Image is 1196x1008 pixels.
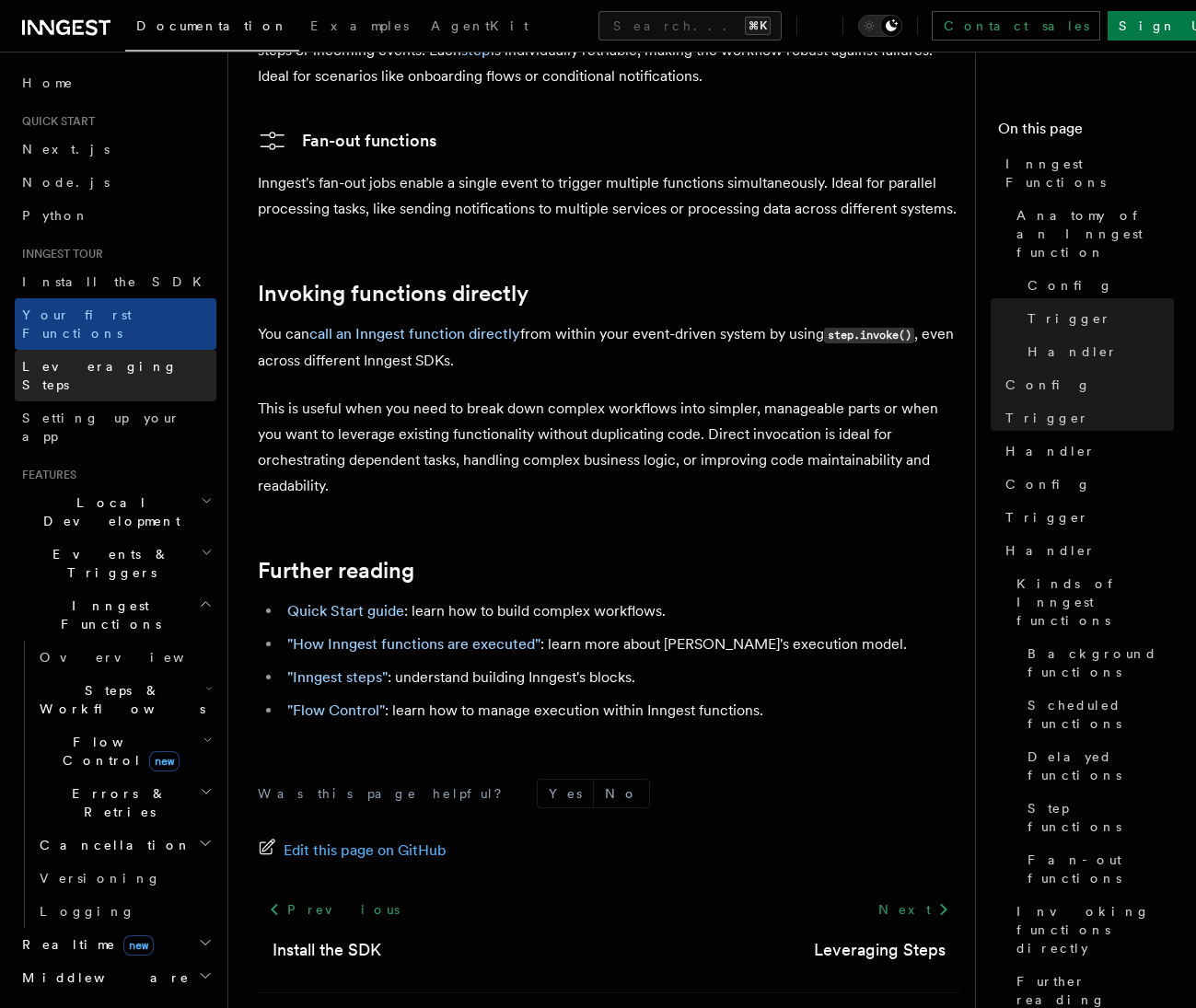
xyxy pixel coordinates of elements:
span: AgentKit [431,18,528,33]
span: Config [1005,475,1091,493]
span: Inngest Functions [15,597,199,633]
span: Setting up your app [22,411,180,444]
div: Inngest Functions [15,641,216,928]
a: call an Inngest function directly [309,325,520,342]
span: Trigger [1028,309,1111,328]
a: Config [998,468,1174,501]
a: Previous [258,893,410,926]
a: Trigger [998,501,1174,534]
a: "How Inngest functions are executed" [287,635,540,653]
a: AgentKit [420,6,540,50]
span: Leveraging Steps [22,359,178,392]
span: Features [15,468,76,482]
button: Events & Triggers [15,538,216,589]
span: Your first Functions [22,307,132,341]
a: Logging [32,895,216,928]
a: Home [15,66,216,99]
span: Home [22,74,74,92]
a: Your first Functions [15,298,216,350]
button: Middleware [15,961,216,994]
p: You can from within your event-driven system by using , even across different Inngest SDKs. [258,321,960,374]
button: Flow Controlnew [32,725,216,777]
span: Background functions [1028,644,1174,681]
span: Documentation [136,18,288,33]
span: Logging [40,904,135,919]
a: Config [998,368,1174,401]
a: Edit this page on GitHub [258,838,447,863]
a: Config [1020,269,1174,302]
span: Handler [1005,442,1096,460]
span: Handler [1028,342,1118,361]
a: Fan-out functions [258,126,436,156]
kbd: ⌘K [745,17,771,35]
a: Handler [998,534,1174,567]
button: Toggle dark mode [858,15,902,37]
button: Local Development [15,486,216,538]
span: Delayed functions [1028,747,1174,784]
a: Setting up your app [15,401,216,453]
span: Steps & Workflows [32,681,205,718]
p: Inngest's fan-out jobs enable a single event to trigger multiple functions simultaneously. Ideal ... [258,170,960,222]
a: "Flow Control" [287,701,385,719]
span: Quick start [15,114,95,129]
a: Next.js [15,133,216,166]
button: Yes [538,780,593,807]
button: Steps & Workflows [32,674,216,725]
span: Anatomy of an Inngest function [1016,206,1174,261]
span: Step functions [1028,799,1174,836]
span: Next.js [22,142,110,156]
span: Realtime [15,935,154,954]
li: : learn how to manage execution within Inngest functions. [282,698,960,724]
a: Quick Start guide [287,602,404,620]
a: Kinds of Inngest functions [1009,567,1174,637]
span: Examples [310,18,409,33]
span: Inngest Functions [1005,155,1174,191]
span: Edit this page on GitHub [284,838,447,863]
span: Fan-out functions [1028,851,1174,887]
span: new [149,751,180,771]
a: Invoking functions directly [258,281,528,307]
a: Step functions [1020,792,1174,843]
span: new [123,935,154,956]
span: Inngest tour [15,247,103,261]
a: "Inngest steps" [287,668,388,686]
span: Python [22,208,89,223]
span: Config [1028,276,1113,295]
a: Examples [299,6,420,50]
span: Versioning [40,871,161,886]
a: Invoking functions directly [1009,895,1174,965]
span: Events & Triggers [15,545,201,582]
a: Scheduled functions [1020,689,1174,740]
span: Scheduled functions [1028,696,1174,733]
li: : understand building Inngest's blocks. [282,665,960,690]
button: Search...⌘K [598,11,782,41]
span: Local Development [15,493,201,530]
a: Leveraging Steps [15,350,216,401]
button: Cancellation [32,828,216,862]
a: Delayed functions [1020,740,1174,792]
a: Anatomy of an Inngest function [1009,199,1174,269]
a: Contact sales [932,11,1100,41]
span: Kinds of Inngest functions [1016,574,1174,630]
a: Node.js [15,166,216,199]
a: Further reading [258,558,414,584]
p: Was this page helpful? [258,784,515,803]
span: Errors & Retries [32,784,200,821]
h4: On this page [998,118,1174,147]
code: step.invoke() [824,328,914,343]
button: Errors & Retries [32,777,216,828]
a: Inngest Functions [998,147,1174,199]
span: Trigger [1005,409,1089,427]
span: Config [1005,376,1091,394]
a: Background functions [1020,637,1174,689]
a: Install the SDK [273,937,381,963]
a: Next [867,893,960,926]
p: This is useful when you need to break down complex workflows into simpler, manageable parts or wh... [258,396,960,499]
span: Node.js [22,175,110,190]
a: Leveraging Steps [814,937,946,963]
a: Fan-out functions [1020,843,1174,895]
li: : learn more about [PERSON_NAME]'s execution model. [282,631,960,657]
a: Trigger [998,401,1174,434]
a: Documentation [125,6,299,52]
a: Python [15,199,216,232]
